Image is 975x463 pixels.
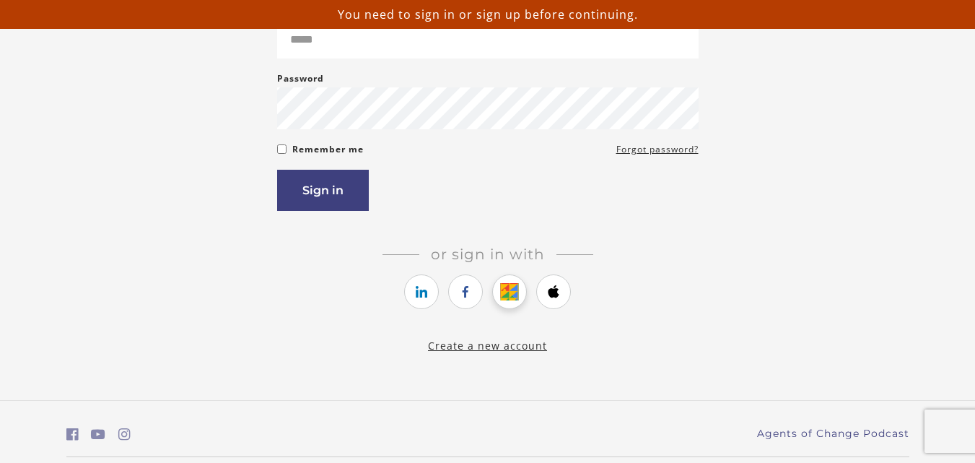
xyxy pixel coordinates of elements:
label: Password [277,70,324,87]
p: You need to sign in or sign up before continuing. [6,6,969,23]
i: https://www.youtube.com/c/AgentsofChangeTestPrepbyMeaganMitchell (Open in a new window) [91,428,105,441]
a: Create a new account [428,339,547,352]
a: https://courses.thinkific.com/users/auth/google?ss%5Breferral%5D=&ss%5Buser_return_to%5D=%2Fcours... [492,274,527,309]
a: https://www.facebook.com/groups/aswbtestprep (Open in a new window) [66,424,79,445]
a: Agents of Change Podcast [757,426,909,441]
a: https://www.instagram.com/agentsofchangeprep/ (Open in a new window) [118,424,131,445]
a: https://courses.thinkific.com/users/auth/apple?ss%5Breferral%5D=&ss%5Buser_return_to%5D=%2Fcourse... [536,274,571,309]
label: Remember me [292,141,364,158]
a: https://courses.thinkific.com/users/auth/facebook?ss%5Breferral%5D=&ss%5Buser_return_to%5D=%2Fcou... [448,274,483,309]
i: https://www.facebook.com/groups/aswbtestprep (Open in a new window) [66,428,79,441]
span: Or sign in with [419,246,556,263]
a: https://www.youtube.com/c/AgentsofChangeTestPrepbyMeaganMitchell (Open in a new window) [91,424,105,445]
button: Sign in [277,170,369,211]
i: https://www.instagram.com/agentsofchangeprep/ (Open in a new window) [118,428,131,441]
a: https://courses.thinkific.com/users/auth/linkedin?ss%5Breferral%5D=&ss%5Buser_return_to%5D=%2Fcou... [404,274,439,309]
a: Forgot password? [616,141,699,158]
